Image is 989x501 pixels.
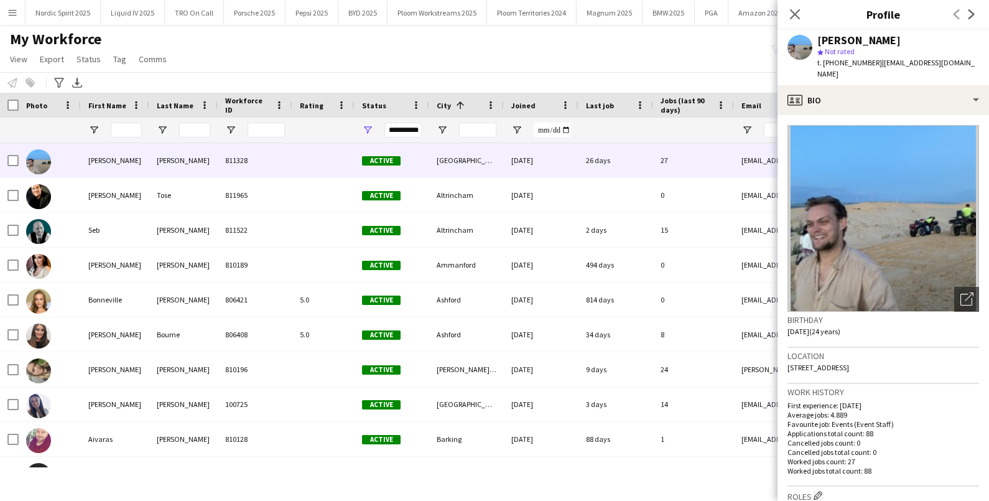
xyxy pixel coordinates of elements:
div: [PERSON_NAME] [81,143,149,177]
img: Lynsey Phillips [26,254,51,279]
div: [EMAIL_ADDRESS][PERSON_NAME][DOMAIN_NAME] [734,422,983,456]
button: Porsche 2025 [224,1,286,25]
div: [DATE] [504,457,578,491]
div: [PERSON_NAME] [81,178,149,212]
div: [PERSON_NAME] [149,352,218,386]
button: BMW 2025 [643,1,695,25]
div: Open photos pop-in [954,287,979,312]
span: Email [741,101,761,110]
p: First experience: [DATE] [787,401,979,410]
div: Bio [778,85,989,115]
span: | [EMAIL_ADDRESS][DOMAIN_NAME] [817,58,975,78]
a: Export [35,51,69,67]
button: Open Filter Menu [362,124,373,136]
div: Altrincham [429,178,504,212]
div: [PERSON_NAME] [149,387,218,421]
div: Ashford [429,283,504,317]
div: 810196 [218,352,292,386]
span: [STREET_ADDRESS] [787,363,849,372]
div: [EMAIL_ADDRESS][DOMAIN_NAME] [734,387,983,421]
span: City [437,101,451,110]
div: 811522 [218,213,292,247]
div: [EMAIL_ADDRESS][DOMAIN_NAME] [734,457,983,491]
div: [PERSON_NAME] [149,283,218,317]
img: Bonneville Neal [26,289,51,314]
div: [PERSON_NAME]-under-Lyne [429,352,504,386]
a: Comms [134,51,172,67]
div: [DATE] [504,352,578,386]
span: Active [362,261,401,270]
div: 26 days [578,143,653,177]
div: Altrincham [429,213,504,247]
div: 100725 [218,387,292,421]
div: 1 [653,422,734,456]
div: Barnsley [429,457,504,491]
button: Open Filter Menu [437,124,448,136]
div: 811874 [218,457,292,491]
div: 0 [653,248,734,282]
div: [GEOGRAPHIC_DATA] [429,387,504,421]
p: Applications total count: 88 [787,429,979,438]
input: Workforce ID Filter Input [248,123,285,138]
div: [GEOGRAPHIC_DATA] [429,143,504,177]
input: Last Name Filter Input [179,123,210,138]
img: Georgina Bourne [26,324,51,349]
span: Workforce ID [225,96,270,115]
p: Average jobs: 4.889 [787,410,979,419]
button: Open Filter Menu [225,124,236,136]
h3: Work history [787,386,979,398]
button: Ploom Territories 2024 [487,1,577,25]
span: View [10,54,27,65]
div: [DATE] [504,283,578,317]
div: [PERSON_NAME] [149,143,218,177]
div: Tose [149,178,218,212]
div: 2 days [578,213,653,247]
div: [PERSON_NAME] [81,387,149,421]
div: 5.0 [292,317,355,352]
input: First Name Filter Input [111,123,142,138]
span: Active [362,365,401,375]
span: Active [362,156,401,166]
div: [DATE] [504,387,578,421]
div: 814 days [578,283,653,317]
app-action-btn: Advanced filters [52,75,67,90]
button: BYD 2025 [338,1,388,25]
div: 9 days [578,352,653,386]
p: Favourite job: Events (Event Staff) [787,419,979,429]
span: Not rated [825,47,855,56]
div: Aivaras [81,422,149,456]
span: t. [PHONE_NUMBER] [817,58,882,67]
p: Cancelled jobs count: 0 [787,438,979,447]
input: Joined Filter Input [534,123,571,138]
div: 5.0 [292,283,355,317]
div: 220 days [578,457,653,491]
div: 14 [653,387,734,421]
img: Mohammed jabir Kadambil [26,463,51,488]
span: Comms [139,54,167,65]
div: 27 [653,143,734,177]
div: [PERSON_NAME] [149,213,218,247]
div: Kadambil [149,457,218,491]
span: Jobs (last 90 days) [661,96,712,115]
div: 494 days [578,248,653,282]
span: Active [362,226,401,235]
div: [DATE] [504,248,578,282]
div: [DATE] [504,178,578,212]
div: [PERSON_NAME] [81,457,149,491]
div: [DATE] [504,317,578,352]
p: Worked jobs count: 27 [787,457,979,466]
div: 806421 [218,283,292,317]
img: Aivaras Sestokas [26,428,51,453]
button: Magnum 2025 [577,1,643,25]
div: 811965 [218,178,292,212]
span: Joined [511,101,536,110]
span: Last Name [157,101,193,110]
span: Active [362,435,401,444]
app-action-btn: Export XLSX [70,75,85,90]
div: [PERSON_NAME] [817,35,901,46]
input: Email Filter Input [764,123,975,138]
div: [DATE] [504,422,578,456]
div: [PERSON_NAME] [81,317,149,352]
span: [DATE] (24 years) [787,327,840,336]
button: Ploom Workstreams 2025 [388,1,487,25]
